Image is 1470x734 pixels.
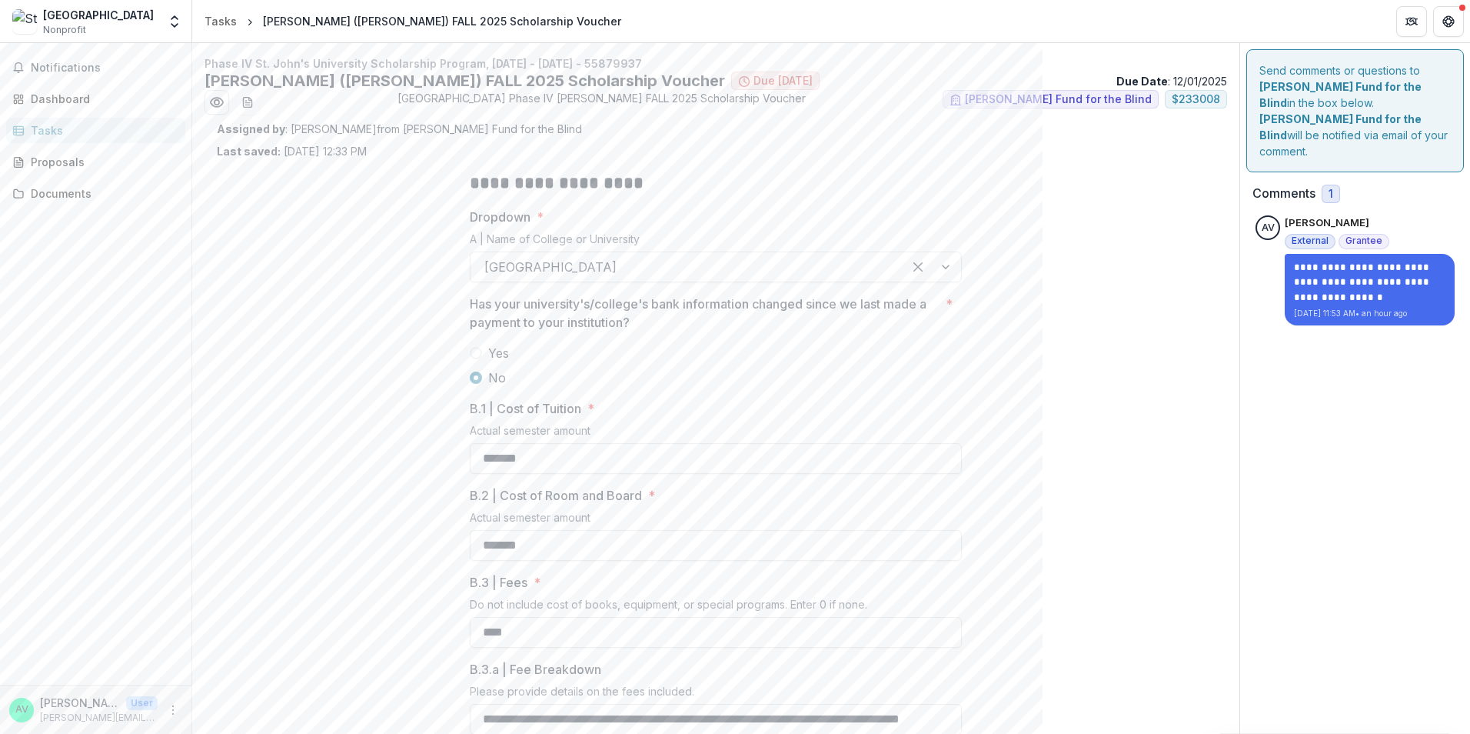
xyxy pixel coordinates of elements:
[15,705,28,715] div: Amanda Voskinarian
[1396,6,1427,37] button: Partners
[198,10,243,32] a: Tasks
[6,181,185,206] a: Documents
[6,55,185,80] button: Notifications
[470,399,581,418] p: B.1 | Cost of Tuition
[263,13,621,29] div: [PERSON_NAME] ([PERSON_NAME]) FALL 2025 Scholarship Voucher
[1433,6,1464,37] button: Get Help
[40,711,158,725] p: [PERSON_NAME][EMAIL_ADDRESS][PERSON_NAME][DOMAIN_NAME]
[6,118,185,143] a: Tasks
[470,685,962,704] div: Please provide details on the fees included.
[31,91,173,107] div: Dashboard
[965,93,1152,106] span: [PERSON_NAME] Fund for the Blind
[1172,93,1220,106] span: $ 233008
[164,6,185,37] button: Open entity switcher
[470,598,962,617] div: Do not include cost of books, equipment, or special programs. Enter 0 if none.
[488,344,509,362] span: Yes
[40,695,120,711] p: [PERSON_NAME]
[31,154,173,170] div: Proposals
[1345,235,1382,246] span: Grantee
[205,90,229,115] button: Preview e717765f-707a-4a1d-9b81-dfd13f5cda41.pdf
[753,75,813,88] span: Due [DATE]
[205,55,1227,72] p: Phase IV St. John's University Scholarship Program, [DATE] - [DATE] - 55879937
[1116,73,1227,89] p: : 12/01/2025
[198,10,627,32] nav: breadcrumb
[164,701,182,719] button: More
[235,90,260,115] button: download-word-button
[43,7,154,23] div: [GEOGRAPHIC_DATA]
[126,696,158,710] p: User
[217,145,281,158] strong: Last saved:
[31,185,173,202] div: Documents
[6,86,185,112] a: Dashboard
[1259,80,1422,109] strong: [PERSON_NAME] Fund for the Blind
[906,255,930,279] div: Clear selected options
[1116,75,1168,88] strong: Due Date
[470,295,940,332] p: Has your university's/college's bank information changed since we last made a payment to your ins...
[31,122,173,138] div: Tasks
[43,23,86,37] span: Nonprofit
[205,13,237,29] div: Tasks
[470,511,962,530] div: Actual semester amount
[217,143,367,159] p: [DATE] 12:33 PM
[470,424,962,443] div: Actual semester amount
[1285,215,1369,231] p: [PERSON_NAME]
[470,486,642,505] p: B.2 | Cost of Room and Board
[1262,223,1275,233] div: Amanda Voskinarian
[470,232,962,252] div: A | Name of College or University
[1259,112,1422,142] strong: [PERSON_NAME] Fund for the Blind
[217,121,1215,137] p: : [PERSON_NAME] from [PERSON_NAME] Fund for the Blind
[470,660,601,679] p: B.3.a | Fee Breakdown
[1252,186,1315,201] h2: Comments
[470,208,530,226] p: Dropdown
[1246,49,1464,172] div: Send comments or questions to in the box below. will be notified via email of your comment.
[6,149,185,175] a: Proposals
[488,369,506,387] span: No
[397,90,806,115] span: [GEOGRAPHIC_DATA] Phase IV [PERSON_NAME] FALL 2025 Scholarship Voucher
[31,62,179,75] span: Notifications
[217,122,285,135] strong: Assigned by
[1329,188,1333,201] span: 1
[205,72,725,90] h2: [PERSON_NAME] ([PERSON_NAME]) FALL 2025 Scholarship Voucher
[1294,308,1445,319] p: [DATE] 11:53 AM • an hour ago
[12,9,37,34] img: St. John's University
[470,573,527,592] p: B.3 | Fees
[1292,235,1329,246] span: External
